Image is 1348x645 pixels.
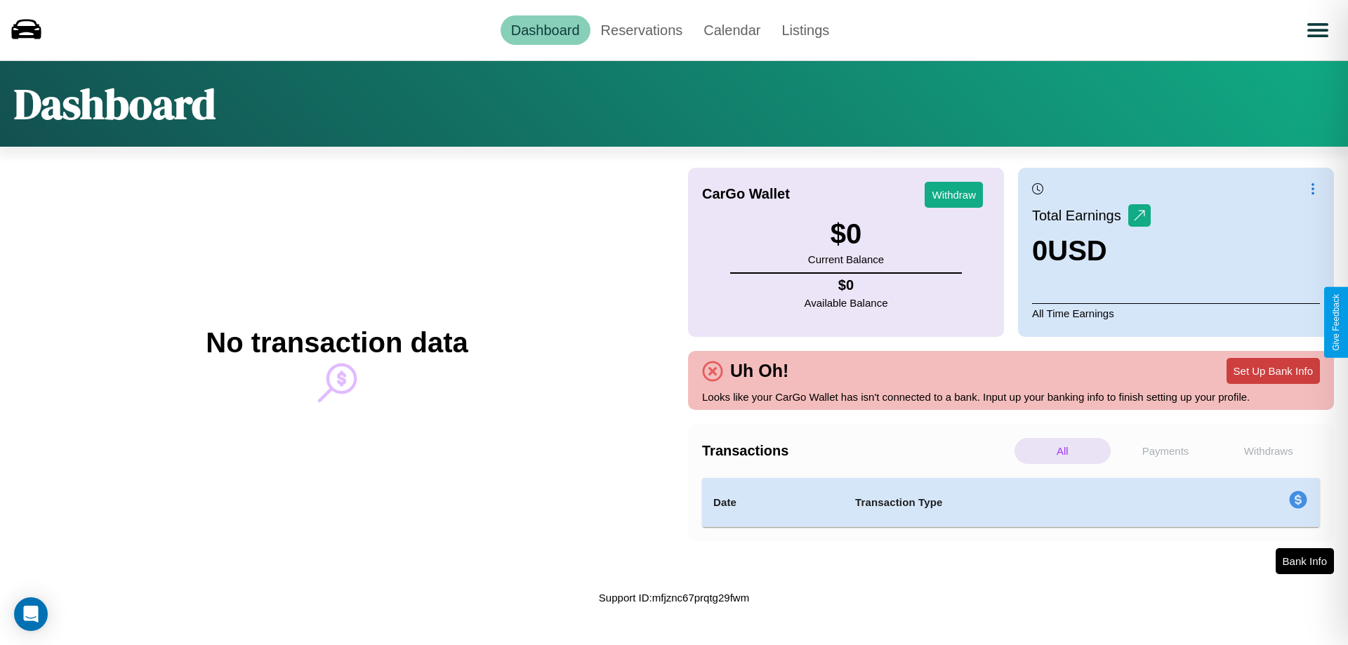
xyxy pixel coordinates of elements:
[805,277,888,293] h4: $ 0
[599,588,749,607] p: Support ID: mfjznc67prqtg29fwm
[771,15,840,45] a: Listings
[702,186,790,202] h4: CarGo Wallet
[1032,303,1320,323] p: All Time Earnings
[702,443,1011,459] h4: Transactions
[925,182,983,208] button: Withdraw
[14,597,48,631] div: Open Intercom Messenger
[693,15,771,45] a: Calendar
[808,250,884,269] p: Current Balance
[1220,438,1316,464] p: Withdraws
[1015,438,1111,464] p: All
[1032,203,1128,228] p: Total Earnings
[14,75,216,133] h1: Dashboard
[723,361,795,381] h4: Uh Oh!
[1331,294,1341,351] div: Give Feedback
[855,494,1174,511] h4: Transaction Type
[590,15,694,45] a: Reservations
[702,387,1320,406] p: Looks like your CarGo Wallet has isn't connected to a bank. Input up your banking info to finish ...
[702,478,1320,527] table: simple table
[1227,358,1320,384] button: Set Up Bank Info
[1298,11,1337,50] button: Open menu
[805,293,888,312] p: Available Balance
[1118,438,1214,464] p: Payments
[1276,548,1334,574] button: Bank Info
[1032,235,1151,267] h3: 0 USD
[713,494,833,511] h4: Date
[808,218,884,250] h3: $ 0
[206,327,468,359] h2: No transaction data
[501,15,590,45] a: Dashboard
